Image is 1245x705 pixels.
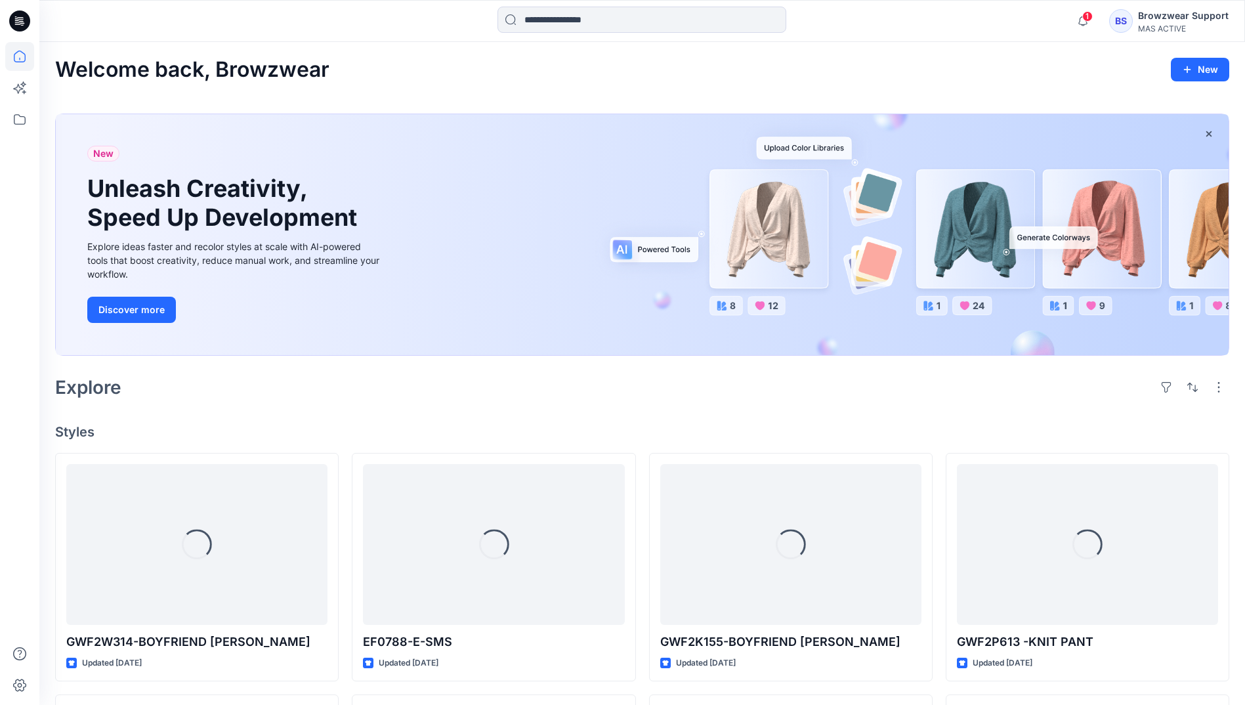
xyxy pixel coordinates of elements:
[1082,11,1093,22] span: 1
[93,146,114,161] span: New
[55,58,329,82] h2: Welcome back, Browzwear
[379,656,438,670] p: Updated [DATE]
[1109,9,1133,33] div: BS
[87,297,176,323] button: Discover more
[55,424,1229,440] h4: Styles
[363,633,624,651] p: EF0788-E-SMS
[1171,58,1229,81] button: New
[973,656,1032,670] p: Updated [DATE]
[87,175,363,231] h1: Unleash Creativity, Speed Up Development
[55,377,121,398] h2: Explore
[66,633,327,651] p: GWF2W314-BOYFRIEND [PERSON_NAME]
[87,240,383,281] div: Explore ideas faster and recolor styles at scale with AI-powered tools that boost creativity, red...
[1138,24,1229,33] div: MAS ACTIVE
[957,633,1218,651] p: GWF2P613 -KNIT PANT
[82,656,142,670] p: Updated [DATE]
[660,633,921,651] p: GWF2K155-BOYFRIEND [PERSON_NAME]
[676,656,736,670] p: Updated [DATE]
[1138,8,1229,24] div: Browzwear Support
[87,297,383,323] a: Discover more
